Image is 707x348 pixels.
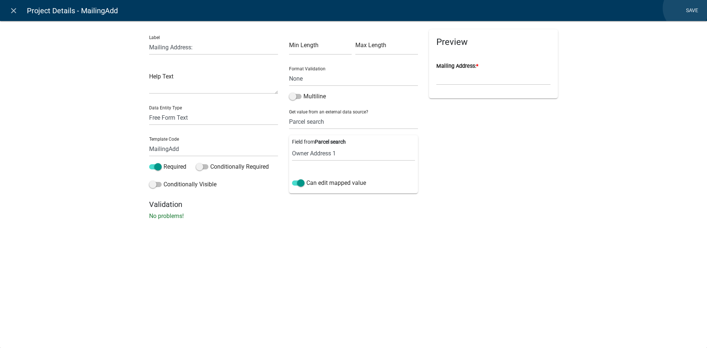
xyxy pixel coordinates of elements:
[436,37,551,48] h5: Preview
[292,138,415,161] div: Field from
[315,139,346,145] b: Parcel search
[27,3,118,18] span: Project Details - MailingAdd
[683,4,701,18] a: Save
[149,162,186,171] label: Required
[149,212,558,221] p: No problems!
[149,200,558,209] h5: Validation
[196,162,269,171] label: Conditionally Required
[289,92,326,101] label: Multiline
[292,179,366,187] label: Can edit mapped value
[436,64,478,69] label: Mailing Address:
[149,180,217,189] label: Conditionally Visible
[9,6,18,15] i: close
